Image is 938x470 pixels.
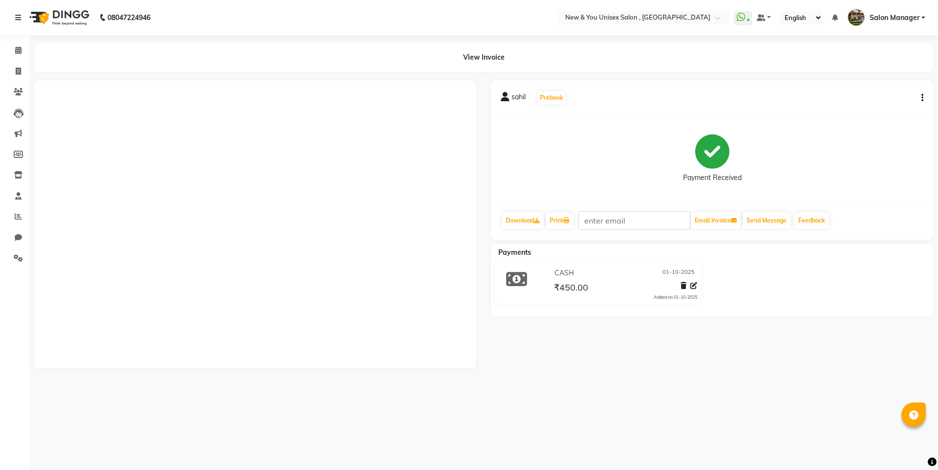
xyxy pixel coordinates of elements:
span: sahil [512,92,526,106]
iframe: chat widget [897,431,928,460]
img: logo [25,4,92,31]
img: Salon Manager [848,9,865,26]
a: Feedback [794,212,829,229]
div: Payment Received [683,173,742,183]
b: 08047224946 [107,4,150,31]
span: ₹450.00 [554,282,588,295]
input: enter email [578,211,690,230]
button: Send Message [743,212,790,229]
button: Prebook [537,91,566,105]
div: View Invoice [34,43,933,72]
div: Added on 01-10-2025 [654,294,697,301]
span: Salon Manager [870,13,919,23]
a: Download [502,212,544,229]
span: Payments [498,248,531,257]
span: CASH [554,268,574,278]
button: Email Invoice [691,212,741,229]
a: Print [546,212,573,229]
span: 01-10-2025 [662,268,695,278]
